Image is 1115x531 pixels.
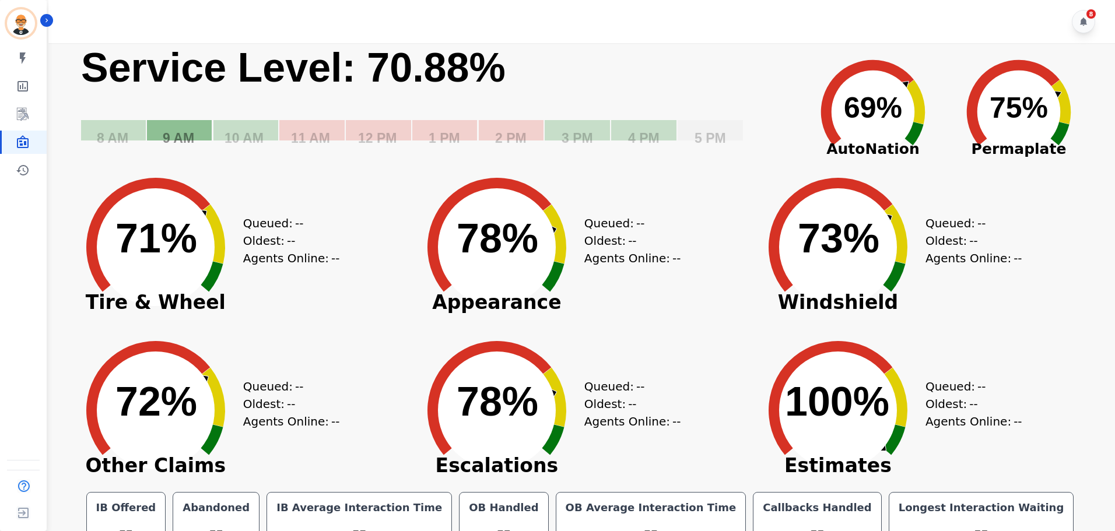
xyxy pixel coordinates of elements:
[295,214,303,232] span: --
[785,379,889,424] text: 100%
[896,500,1067,516] div: Longest Interaction Waiting
[628,395,636,413] span: --
[977,378,986,395] span: --
[7,9,35,37] img: Bordered avatar
[798,216,879,261] text: 73%
[243,413,342,430] div: Agents Online:
[584,413,683,430] div: Agents Online:
[990,92,1048,124] text: 75%
[925,249,1025,267] div: Agents Online:
[68,297,243,308] span: Tire & Wheel
[628,232,636,249] span: --
[97,131,128,146] text: 8 AM
[969,395,977,413] span: --
[672,249,681,267] span: --
[115,216,197,261] text: 71%
[562,131,593,146] text: 3 PM
[243,249,342,267] div: Agents Online:
[291,131,330,146] text: 11 AM
[636,214,644,232] span: --
[225,131,264,146] text: 10 AM
[163,131,194,146] text: 9 AM
[94,500,159,516] div: IB Offered
[563,500,739,516] div: OB Average Interaction Time
[180,500,252,516] div: Abandoned
[243,378,331,395] div: Queued:
[243,214,331,232] div: Queued:
[925,395,1013,413] div: Oldest:
[760,500,874,516] div: Callbacks Handled
[628,131,660,146] text: 4 PM
[331,413,339,430] span: --
[1014,413,1022,430] span: --
[584,249,683,267] div: Agents Online:
[115,379,197,424] text: 72%
[969,232,977,249] span: --
[672,413,681,430] span: --
[636,378,644,395] span: --
[1086,9,1096,19] div: 8
[1014,249,1022,267] span: --
[751,297,925,308] span: Windshield
[68,460,243,472] span: Other Claims
[467,500,541,516] div: OB Handled
[295,378,303,395] span: --
[274,500,444,516] div: IB Average Interaction Time
[429,131,460,146] text: 1 PM
[695,131,726,146] text: 5 PM
[925,378,1013,395] div: Queued:
[457,379,538,424] text: 78%
[925,413,1025,430] div: Agents Online:
[946,138,1092,160] span: Permaplate
[81,45,506,90] text: Service Level: 70.88%
[584,232,672,249] div: Oldest:
[844,92,902,124] text: 69%
[925,232,1013,249] div: Oldest:
[751,460,925,472] span: Estimates
[925,214,1013,232] div: Queued:
[977,214,986,232] span: --
[243,395,331,413] div: Oldest:
[584,214,672,232] div: Queued:
[409,460,584,472] span: Escalations
[457,216,538,261] text: 78%
[495,131,527,146] text: 2 PM
[584,395,672,413] div: Oldest:
[409,297,584,308] span: Appearance
[287,232,295,249] span: --
[584,378,672,395] div: Queued:
[800,138,946,160] span: AutoNation
[358,131,397,146] text: 12 PM
[331,249,339,267] span: --
[243,232,331,249] div: Oldest:
[80,43,798,163] svg: Service Level: 0%
[287,395,295,413] span: --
